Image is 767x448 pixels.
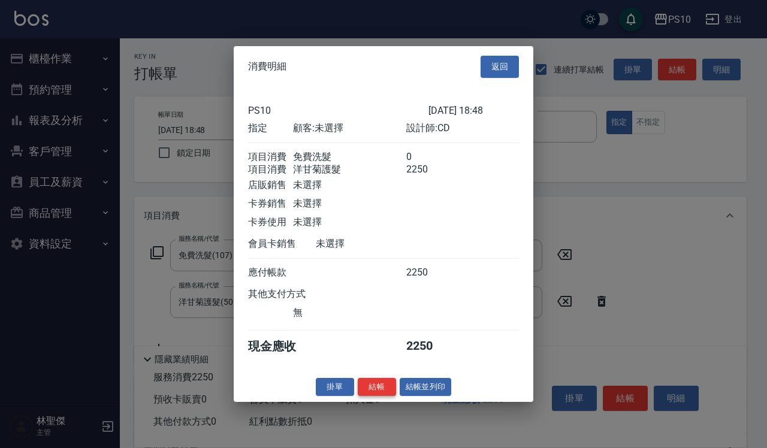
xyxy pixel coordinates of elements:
[428,104,519,116] div: [DATE] 18:48
[293,163,406,175] div: 洋甘菊護髮
[293,178,406,191] div: 未選擇
[248,150,293,163] div: 項目消費
[248,266,293,279] div: 應付帳款
[481,56,519,78] button: 返回
[400,377,452,396] button: 結帳並列印
[406,338,451,354] div: 2250
[248,104,428,116] div: PS10
[406,122,519,134] div: 設計師: CD
[406,150,451,163] div: 0
[316,237,428,250] div: 未選擇
[248,338,316,354] div: 現金應收
[248,122,293,134] div: 指定
[293,122,406,134] div: 顧客: 未選擇
[293,216,406,228] div: 未選擇
[406,266,451,279] div: 2250
[248,197,293,210] div: 卡券銷售
[406,163,451,175] div: 2250
[293,306,406,319] div: 無
[316,377,354,396] button: 掛單
[358,377,396,396] button: 結帳
[293,150,406,163] div: 免費洗髮
[248,237,316,250] div: 會員卡銷售
[248,216,293,228] div: 卡券使用
[248,178,293,191] div: 店販銷售
[293,197,406,210] div: 未選擇
[248,287,339,300] div: 其他支付方式
[248,60,286,72] span: 消費明細
[248,163,293,175] div: 項目消費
